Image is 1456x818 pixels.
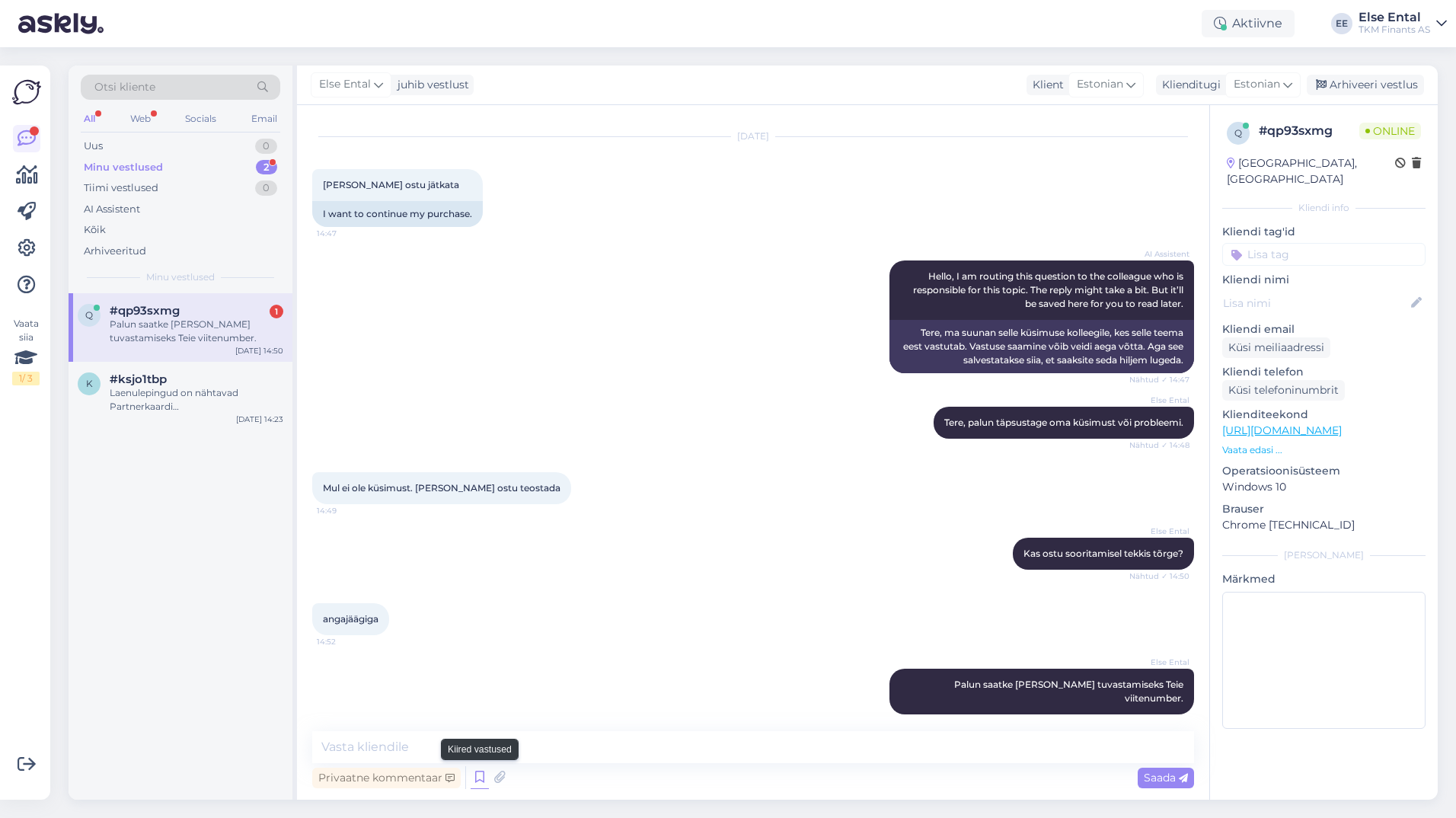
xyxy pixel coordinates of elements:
[1222,364,1426,380] p: Kliendi telefon
[913,270,1186,309] span: Hello, I am routing this question to the colleague who is responsible for this topic. The reply m...
[1234,127,1242,139] span: q
[1129,374,1189,385] span: Nähtud ✓ 14:47
[1129,439,1189,451] span: Nähtud ✓ 14:48
[12,372,40,385] div: 1 / 3
[1132,657,1189,668] span: Else Ental
[1129,570,1189,582] span: Nähtud ✓ 14:50
[1132,248,1189,260] span: AI Assistent
[1359,11,1447,36] a: Else EntalTKM Finants AS
[317,228,374,239] span: 14:47
[323,179,459,190] span: [PERSON_NAME] ostu jätkata
[1202,10,1295,37] div: Aktiivne
[110,372,167,386] span: #ksjo1tbp
[270,305,283,318] div: 1
[1222,201,1426,215] div: Kliendi info
[12,78,41,107] img: Askly Logo
[84,181,158,196] div: Tiimi vestlused
[1223,295,1408,312] input: Lisa nimi
[1156,77,1221,93] div: Klienditugi
[182,109,219,129] div: Socials
[1331,13,1352,34] div: EE
[84,244,146,259] div: Arhiveeritud
[317,636,374,647] span: 14:52
[1222,407,1426,423] p: Klienditeekond
[84,202,140,217] div: AI Assistent
[1222,479,1426,495] p: Windows 10
[1077,76,1123,93] span: Estonian
[81,109,98,129] div: All
[312,201,483,227] div: I want to continue my purchase.
[954,679,1186,704] span: Palun saatke [PERSON_NAME] tuvastamiseks Teie viitenumber.
[1259,122,1359,140] div: # qp93sxmg
[84,222,106,238] div: Kõik
[1023,548,1183,559] span: Kas ostu sooritamisel tekkis tõrge?
[110,304,180,318] span: #qp93sxmg
[12,317,40,385] div: Vaata siia
[110,318,283,345] div: Palun saatke [PERSON_NAME] tuvastamiseks Teie viitenumber.
[235,345,283,356] div: [DATE] 14:50
[248,109,280,129] div: Email
[236,414,283,425] div: [DATE] 14:23
[1359,24,1430,36] div: TKM Finants AS
[312,768,461,788] div: Privaatne kommentaar
[323,482,560,494] span: Mul ei ole küsimust. [PERSON_NAME] ostu teostada
[1132,526,1189,537] span: Else Ental
[84,160,163,175] div: Minu vestlused
[86,378,93,389] span: k
[1222,423,1342,437] a: [URL][DOMAIN_NAME]
[323,613,378,625] span: angajäägiga
[944,417,1183,428] span: Tere, palun täpsustage oma küsimust või probleemi.
[1132,395,1189,406] span: Else Ental
[1222,337,1330,358] div: Küsi meiliaadressi
[1222,321,1426,337] p: Kliendi email
[256,160,277,175] div: 2
[312,129,1194,143] div: [DATE]
[1222,517,1426,533] p: Chrome [TECHNICAL_ID]
[391,77,469,93] div: juhib vestlust
[146,270,215,284] span: Minu vestlused
[1222,463,1426,479] p: Operatsioonisüsteem
[1027,77,1064,93] div: Klient
[1222,272,1426,288] p: Kliendi nimi
[85,309,93,321] span: q
[1234,76,1280,93] span: Estonian
[127,109,154,129] div: Web
[1222,443,1426,457] p: Vaata edasi ...
[255,139,277,154] div: 0
[448,743,512,756] small: Kiired vastused
[317,505,374,516] span: 14:49
[1222,501,1426,517] p: Brauser
[1307,75,1424,95] div: Arhiveeri vestlus
[1222,380,1345,401] div: Küsi telefoninumbrit
[889,320,1194,373] div: Tere, ma suunan selle küsimuse kolleegile, kes selle teema eest vastutab. Vastuse saamine võib ve...
[1359,123,1421,139] span: Online
[1222,548,1426,562] div: [PERSON_NAME]
[1222,571,1426,587] p: Märkmed
[94,79,155,95] span: Otsi kliente
[1144,771,1188,784] span: Saada
[1359,11,1430,24] div: Else Ental
[255,181,277,196] div: 0
[110,386,283,414] div: Laenulepingud on nähtavad Partnerkaardi iseteeninduskeskkonnas, [DOMAIN_NAME] -> Iseteenindus -> ...
[319,76,371,93] span: Else Ental
[1222,224,1426,240] p: Kliendi tag'id
[1222,243,1426,266] input: Lisa tag
[1132,715,1189,727] span: 14:53
[84,139,103,154] div: Uus
[1227,155,1395,187] div: [GEOGRAPHIC_DATA], [GEOGRAPHIC_DATA]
